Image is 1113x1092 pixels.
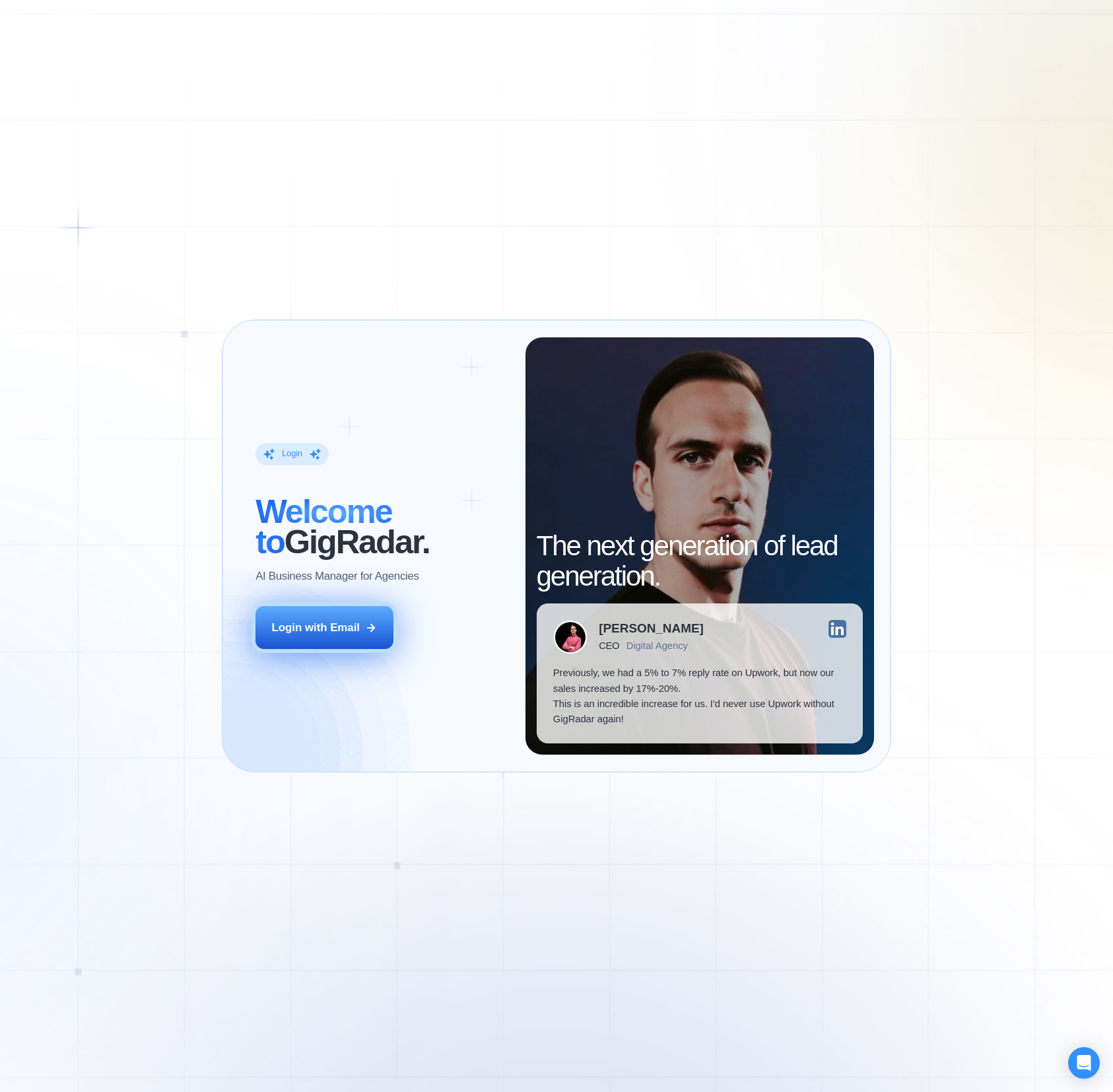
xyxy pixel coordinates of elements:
[255,496,508,558] h2: ‍ GigRadar.
[553,665,846,727] p: Previously, we had a 5% to 7% reply rate on Upwork, but now our sales increased by 17%-20%. This ...
[626,640,688,652] div: Digital Agency
[255,493,391,561] span: Welcome to
[282,448,302,460] div: Login
[599,640,619,652] div: CEO
[1068,1047,1100,1079] div: Open Intercom Messenger
[599,623,704,635] div: [PERSON_NAME]
[272,620,360,635] div: Login with Email
[255,568,419,584] p: AI Business Manager for Agencies
[255,606,393,649] button: Login with Email
[537,531,863,592] h2: The next generation of lead generation.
